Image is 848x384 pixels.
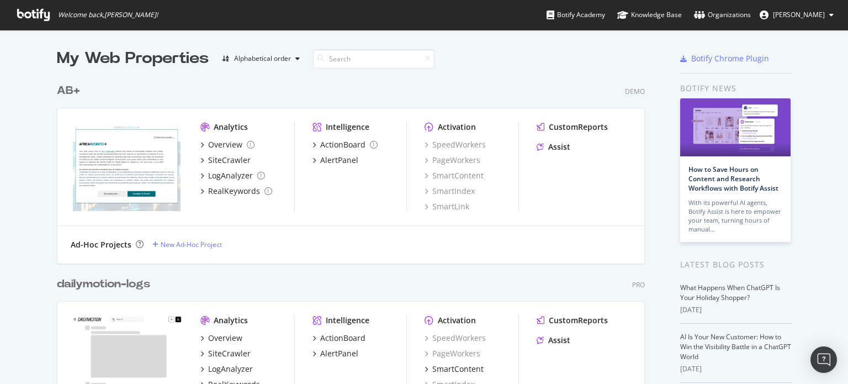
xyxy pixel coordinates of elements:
div: LogAnalyzer [208,170,253,181]
div: Botify news [680,82,791,94]
div: Intelligence [326,315,369,326]
a: SpeedWorkers [425,139,486,150]
div: SiteCrawler [208,155,251,166]
span: Welcome back, [PERSON_NAME] ! [58,10,158,19]
div: Ad-Hoc Projects [71,239,131,250]
div: With its powerful AI agents, Botify Assist is here to empower your team, turning hours of manual… [688,198,782,234]
a: Overview [200,139,255,150]
a: ActionBoard [312,333,365,344]
a: CustomReports [537,122,608,133]
a: How to Save Hours on Content and Research Workflows with Botify Assist [688,165,778,193]
input: Search [313,49,434,69]
div: Activation [438,122,476,133]
a: AlertPanel [312,155,358,166]
div: RealKeywords [208,186,260,197]
a: New Ad-Hoc Project [152,240,222,249]
div: CustomReports [549,122,608,133]
a: SmartContent [425,364,484,375]
a: Overview [200,333,242,344]
div: Intelligence [326,122,369,133]
div: AlertPanel [320,348,358,359]
div: Analytics [214,315,248,326]
a: PageWorkers [425,155,480,166]
button: [PERSON_NAME] [751,6,842,24]
div: New Ad-Hoc Project [161,240,222,249]
div: My Web Properties [57,48,209,70]
a: LogAnalyzer [200,170,265,181]
a: SmartLink [425,201,469,212]
img: - JA [71,122,183,211]
div: [DATE] [680,305,791,315]
div: Assist [548,141,570,152]
a: SiteCrawler [200,348,251,359]
div: Botify Chrome Plugin [691,53,769,64]
a: SpeedWorkers [425,333,486,344]
a: SiteCrawler [200,155,251,166]
a: Assist [537,141,570,152]
div: Demo [625,87,645,96]
a: LogAnalyzer [200,364,253,375]
div: Alphabetical order [234,55,291,62]
div: Pro [632,280,645,290]
div: SmartContent [432,364,484,375]
div: Organizations [694,9,751,20]
a: CustomReports [537,315,608,326]
button: Alphabetical order [218,50,304,67]
div: Analytics [214,122,248,133]
div: ActionBoard [320,139,365,150]
a: AlertPanel [312,348,358,359]
div: Overview [208,139,242,150]
a: AB+ [57,83,84,99]
a: PageWorkers [425,348,480,359]
div: Open Intercom Messenger [810,346,837,373]
div: Activation [438,315,476,326]
a: dailymotion-logs [57,276,155,292]
a: SmartContent [425,170,484,181]
div: AlertPanel [320,155,358,166]
div: CustomReports [549,315,608,326]
img: How to Save Hours on Content and Research Workflows with Botify Assist [680,98,791,156]
div: Assist [548,335,570,346]
a: AI Is Your New Customer: How to Win the Visibility Battle in a ChatGPT World [680,332,791,361]
div: LogAnalyzer [208,364,253,375]
div: AB+ [57,83,80,99]
a: SmartIndex [425,186,475,197]
a: RealKeywords [200,186,272,197]
div: Latest Blog Posts [680,259,791,271]
div: Botify Academy [547,9,605,20]
div: Overview [208,333,242,344]
div: SiteCrawler [208,348,251,359]
a: What Happens When ChatGPT Is Your Holiday Shopper? [680,283,780,302]
span: frederic Devigne [773,10,825,19]
div: Knowledge Base [617,9,682,20]
a: Botify Chrome Plugin [680,53,769,64]
div: dailymotion-logs [57,276,150,292]
a: ActionBoard [312,139,378,150]
div: ActionBoard [320,333,365,344]
a: Assist [537,335,570,346]
div: [DATE] [680,364,791,374]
